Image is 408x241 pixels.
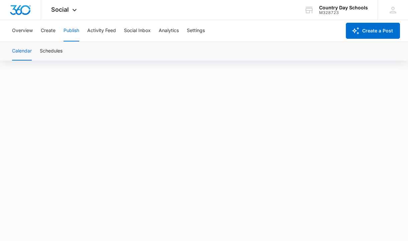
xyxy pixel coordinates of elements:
button: Activity Feed [87,20,116,41]
button: Overview [12,20,33,41]
button: Calendar [12,42,32,61]
div: account name [319,5,368,10]
button: Publish [63,20,79,41]
button: Create [41,20,55,41]
button: Settings [187,20,205,41]
button: Analytics [159,20,179,41]
button: Social Inbox [124,20,151,41]
button: Create a Post [346,23,400,39]
button: Schedules [40,42,62,61]
span: Social [51,6,69,13]
div: account id [319,10,368,15]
